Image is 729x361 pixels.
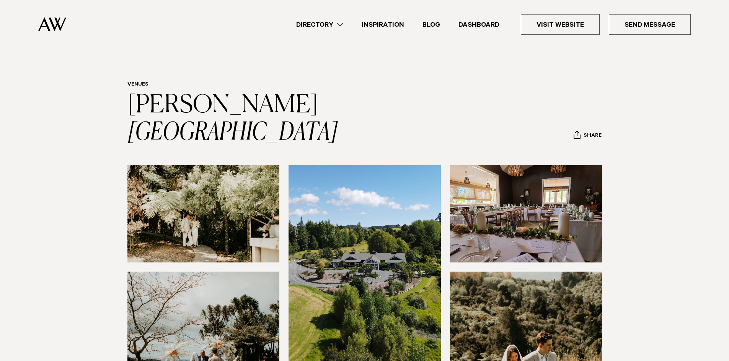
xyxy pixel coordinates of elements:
a: Venues [127,82,148,88]
a: Inspiration [352,19,413,30]
a: Dashboard [449,19,509,30]
a: Blog [413,19,449,30]
a: [PERSON_NAME][GEOGRAPHIC_DATA] [127,93,338,145]
a: Visit Website [521,14,600,35]
img: Auckland Weddings Logo [38,17,66,31]
button: Share [573,130,602,142]
a: Send Message [609,14,691,35]
a: Directory [287,19,352,30]
span: Share [584,133,602,140]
